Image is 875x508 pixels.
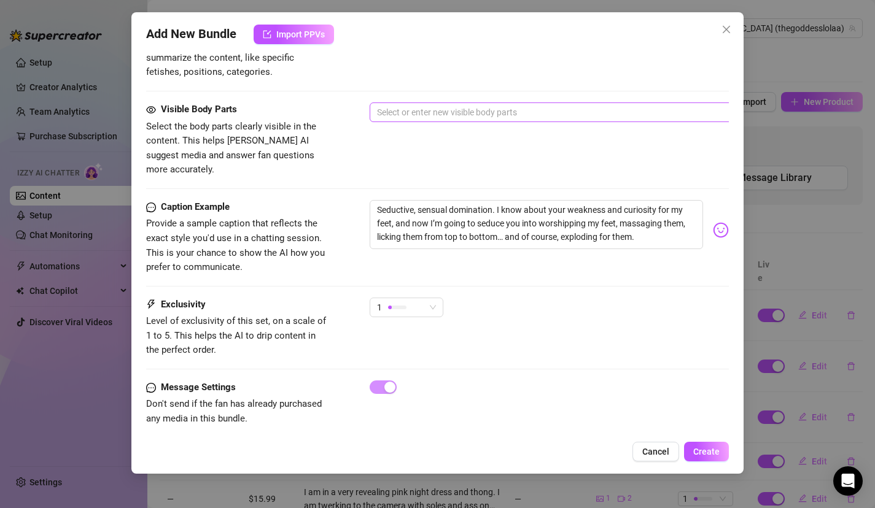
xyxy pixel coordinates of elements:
[717,20,736,39] button: Close
[146,105,156,115] span: eye
[146,298,156,312] span: thunderbolt
[146,37,294,77] span: Simple keywords that describe and summarize the content, like specific fetishes, positions, categ...
[146,380,156,395] span: message
[370,200,704,249] textarea: Seductive, sensual domination. I know about your weakness and curiosity for my feet, and now I’m ...
[254,25,334,44] button: Import PPVs
[161,201,230,212] strong: Caption Example
[717,25,736,34] span: Close
[146,315,326,355] span: Level of exclusivity of this set, on a scale of 1 to 5. This helps the AI to drip content in the ...
[146,200,156,215] span: message
[263,30,271,39] span: import
[161,299,206,310] strong: Exclusivity
[146,121,316,175] span: Select the body parts clearly visible in the content. This helps [PERSON_NAME] AI suggest media a...
[161,104,237,115] strong: Visible Body Parts
[632,442,679,461] button: Cancel
[146,398,322,424] span: Don't send if the fan has already purchased any media in this bundle.
[146,218,325,272] span: Provide a sample caption that reflects the exact style you'd use in a chatting session. This is y...
[377,298,382,317] span: 1
[833,466,863,496] div: Open Intercom Messenger
[693,447,720,456] span: Create
[642,447,669,456] span: Cancel
[161,382,236,393] strong: Message Settings
[684,442,729,461] button: Create
[276,29,325,39] span: Import PPVs
[713,222,729,238] img: svg%3e
[146,25,236,44] span: Add New Bundle
[721,25,731,34] span: close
